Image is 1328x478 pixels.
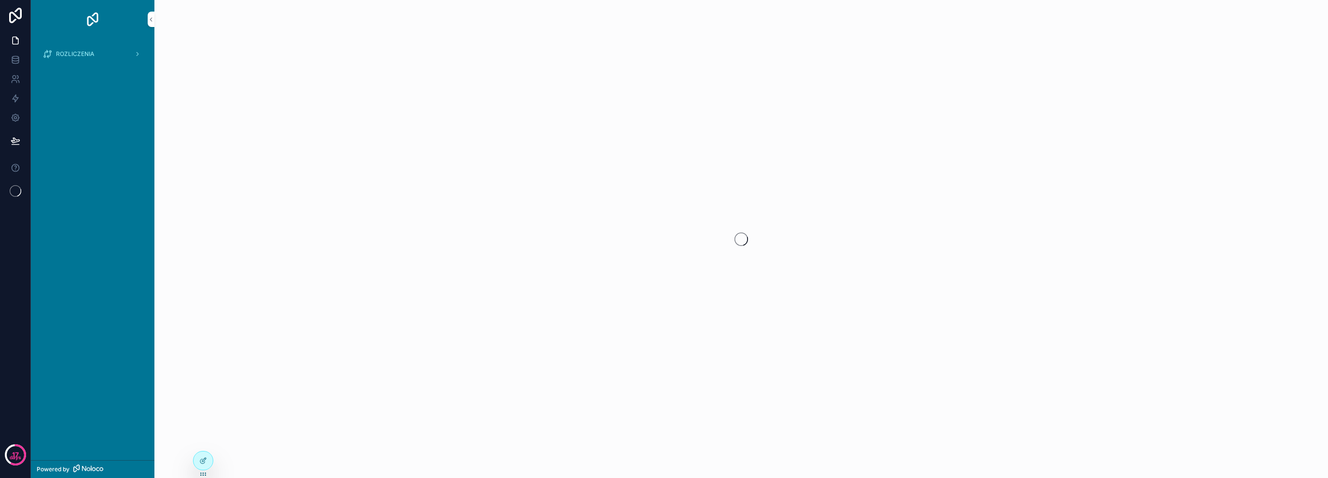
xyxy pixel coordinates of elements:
[56,50,94,58] span: ROZLICZENIA
[31,460,154,478] a: Powered by
[31,39,154,75] div: scrollable content
[85,12,100,27] img: App logo
[37,465,69,473] span: Powered by
[12,450,19,460] p: 17
[10,454,21,462] p: days
[37,45,149,63] a: ROZLICZENIA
